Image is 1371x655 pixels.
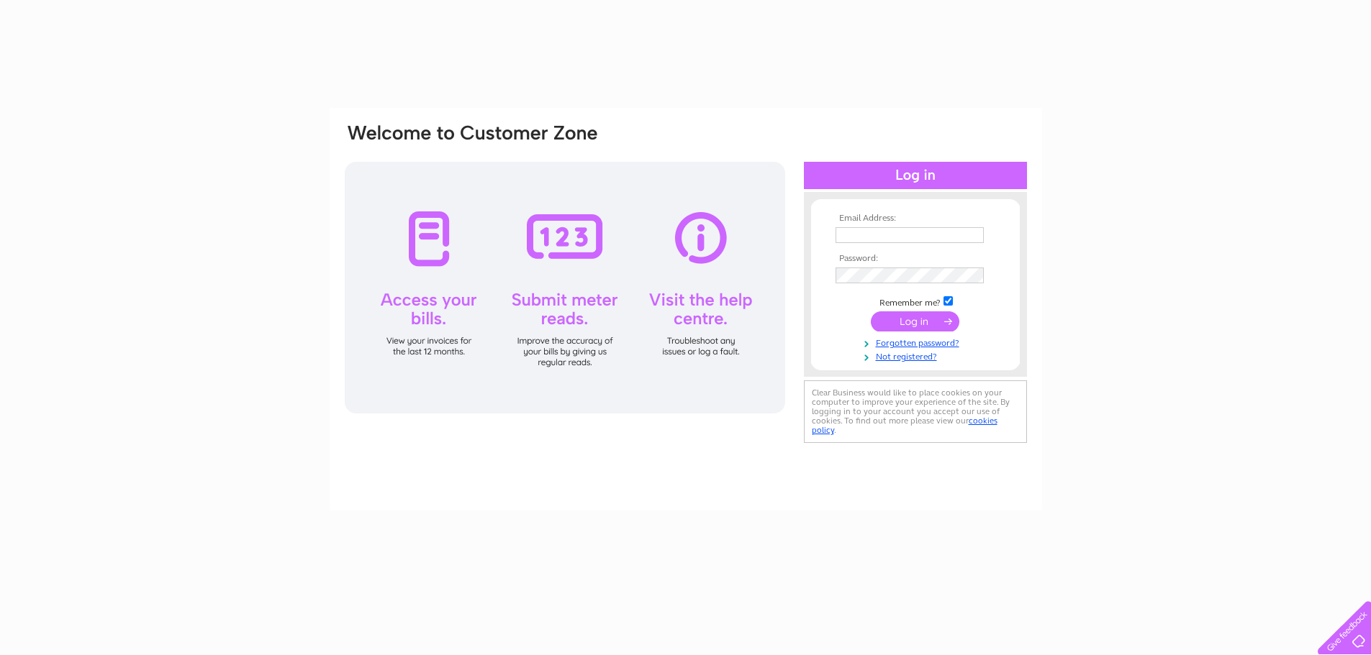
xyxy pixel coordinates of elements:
a: cookies policy [812,416,997,435]
div: Clear Business would like to place cookies on your computer to improve your experience of the sit... [804,380,1027,443]
th: Email Address: [832,214,999,224]
td: Remember me? [832,294,999,308]
a: Forgotten password? [836,335,999,349]
a: Not registered? [836,349,999,362]
input: Submit [871,311,959,331]
th: Password: [832,254,999,264]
